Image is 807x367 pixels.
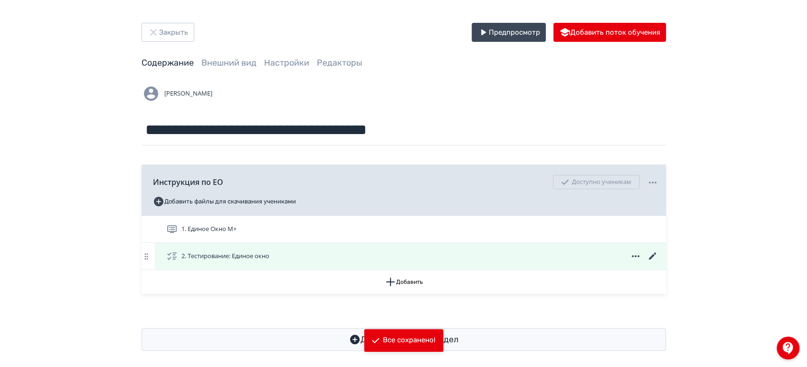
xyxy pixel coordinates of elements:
[142,328,666,351] button: Добавить новый раздел
[142,58,194,68] a: Содержание
[264,58,309,68] a: Настройки
[201,58,256,68] a: Внешний вид
[181,224,237,234] span: 1. Единое Окно М+
[317,58,362,68] a: Редакторы
[153,176,223,188] span: Инструкция по ЕО
[553,175,639,189] div: Доступно ученикам
[181,251,269,261] span: 2. Тестирование: Единое окно
[142,243,666,270] div: 2. Тестирование: Единое окно
[472,23,546,42] button: Предпросмотр
[142,216,666,243] div: 1. Единое Окно М+
[142,23,194,42] button: Закрыть
[142,270,666,294] button: Добавить
[553,23,666,42] button: Добавить поток обучения
[153,194,296,209] button: Добавить файлы для скачивания учениками
[164,89,212,98] span: [PERSON_NAME]
[383,336,436,345] div: Все сохранено!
